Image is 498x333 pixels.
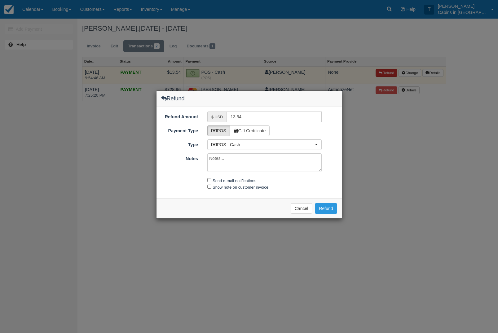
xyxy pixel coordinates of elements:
label: Payment Type [156,125,203,134]
button: POS - Cash [207,139,322,150]
button: Cancel [291,203,312,214]
small: $ USD [211,115,223,119]
label: POS [207,125,230,136]
label: Gift Certificate [230,125,270,136]
input: Valid number required. [227,112,322,122]
label: Show note on customer invoice [213,185,268,190]
label: Send e-mail notifications [213,178,256,183]
h4: Refund [161,95,185,102]
button: Refund [315,203,337,214]
label: Notes [156,153,203,162]
label: Refund Amount [156,112,203,120]
label: Type [156,139,203,148]
span: POS - Cash [211,142,314,148]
